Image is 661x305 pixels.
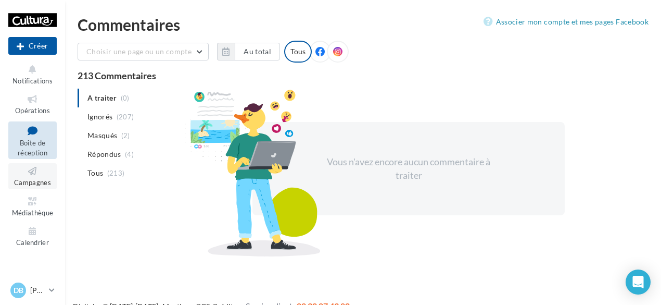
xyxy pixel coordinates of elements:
span: (4) [125,150,134,158]
a: Calendrier [8,223,57,249]
a: DB [PERSON_NAME] [8,280,57,300]
div: Vous n'avez encore aucun commentaire à traiter [319,155,498,182]
a: Boîte de réception [8,121,57,160]
span: DB [14,285,23,296]
div: 213 Commentaires [78,71,649,80]
span: Boîte de réception [18,139,47,157]
span: Notifications [12,77,53,85]
div: Open Intercom Messenger [626,270,651,295]
span: Choisir une page ou un compte [86,47,192,56]
span: Masqués [87,130,117,141]
span: Calendrier [16,238,49,247]
button: Au total [217,43,280,60]
button: Notifications [8,62,57,87]
div: Tous [284,41,312,63]
button: Choisir une page ou un compte [78,43,209,60]
button: Au total [235,43,280,60]
span: Opérations [15,106,50,115]
div: Nouvelle campagne [8,37,57,55]
a: Médiathèque [8,193,57,219]
a: Associer mon compte et mes pages Facebook [484,16,649,28]
span: (213) [107,169,125,177]
a: Opérations [8,91,57,117]
span: (207) [117,113,134,121]
span: Médiathèque [12,209,54,217]
div: Commentaires [78,17,649,32]
p: [PERSON_NAME] [30,285,45,296]
button: Créer [8,37,57,55]
span: Ignorés [87,112,112,122]
a: Campagnes [8,163,57,189]
span: (2) [121,131,130,140]
span: Campagnes [14,178,51,187]
span: Répondus [87,149,121,160]
span: Tous [87,168,103,178]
